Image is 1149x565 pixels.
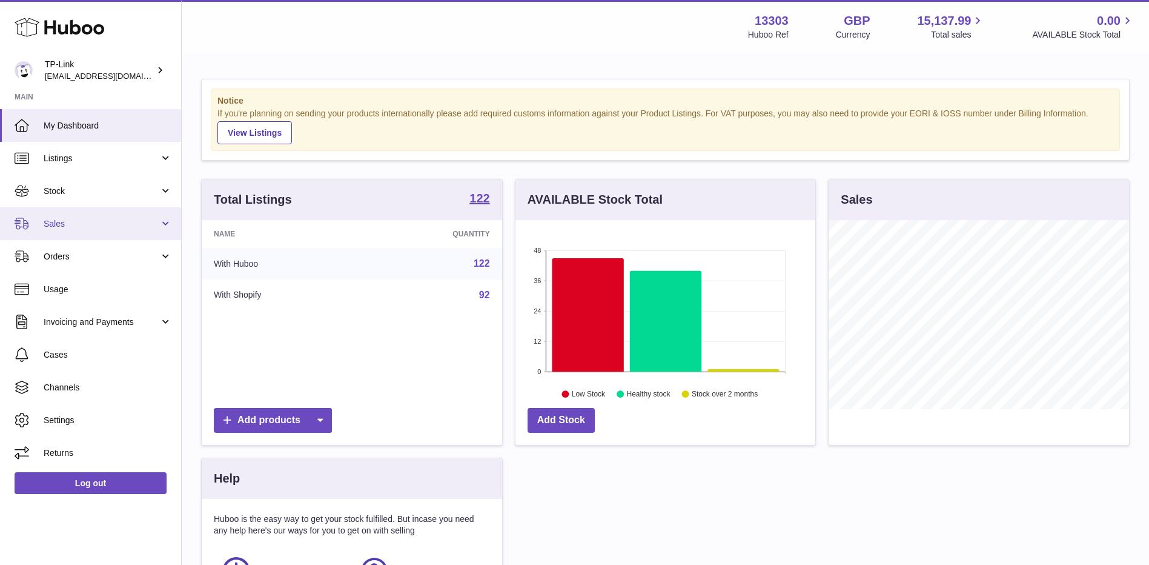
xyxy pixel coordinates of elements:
span: Returns [44,447,172,459]
span: 0.00 [1097,13,1121,29]
a: 122 [469,192,489,207]
h3: Sales [841,192,872,208]
h3: Help [214,470,240,487]
text: 12 [534,338,541,345]
text: 24 [534,307,541,315]
span: Listings [44,153,159,164]
strong: 122 [469,192,489,204]
span: Settings [44,415,172,426]
span: Usage [44,284,172,295]
text: 36 [534,277,541,284]
text: Low Stock [572,390,606,398]
a: 15,137.99 Total sales [917,13,985,41]
span: [EMAIL_ADDRESS][DOMAIN_NAME] [45,71,178,81]
span: Orders [44,251,159,262]
strong: 13303 [755,13,789,29]
text: Stock over 2 months [692,390,758,398]
th: Quantity [363,220,502,248]
strong: GBP [844,13,870,29]
h3: AVAILABLE Stock Total [528,192,663,208]
span: Stock [44,186,159,197]
a: Add products [214,408,332,433]
strong: Notice [217,95,1113,107]
td: With Huboo [202,248,363,279]
span: Total sales [931,29,985,41]
div: Huboo Ref [748,29,789,41]
text: 0 [537,368,541,375]
a: 122 [474,258,490,269]
th: Name [202,220,363,248]
div: TP-Link [45,59,154,82]
div: Currency [836,29,870,41]
span: Channels [44,382,172,393]
span: Invoicing and Payments [44,316,159,328]
span: 15,137.99 [917,13,971,29]
div: If you're planning on sending your products internationally please add required customs informati... [217,108,1113,144]
img: gaby.chen@tp-link.com [15,61,33,79]
span: Cases [44,349,172,361]
span: AVAILABLE Stock Total [1032,29,1134,41]
text: 48 [534,247,541,254]
a: Log out [15,472,167,494]
a: 92 [479,290,490,300]
span: My Dashboard [44,120,172,132]
td: With Shopify [202,279,363,311]
p: Huboo is the easy way to get your stock fulfilled. But incase you need any help here's our ways f... [214,513,490,537]
text: Healthy stock [626,390,671,398]
a: View Listings [217,121,292,144]
a: Add Stock [528,408,595,433]
span: Sales [44,218,159,230]
a: 0.00 AVAILABLE Stock Total [1032,13,1134,41]
h3: Total Listings [214,192,292,208]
